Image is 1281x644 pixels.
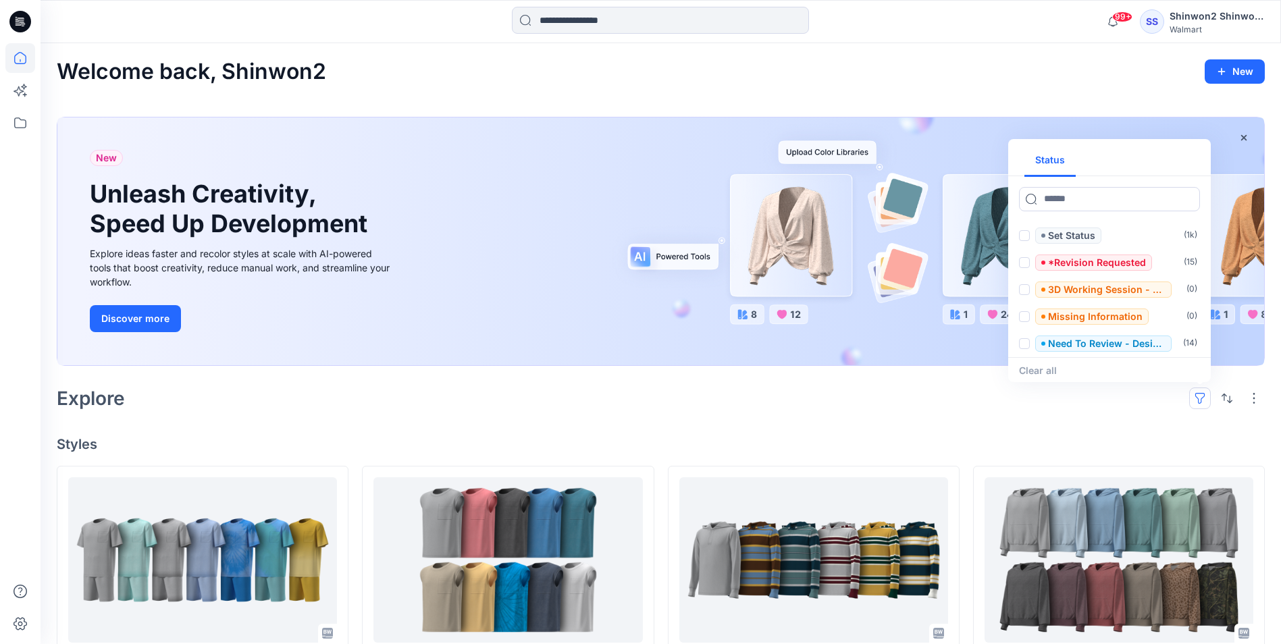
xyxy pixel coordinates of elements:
[1035,336,1172,352] span: Need To Review - Design/PD/Tech
[1170,8,1264,24] div: Shinwon2 Shinwon2
[96,150,117,166] span: New
[1184,255,1197,269] p: ( 15 )
[679,477,948,643] a: TBD_WA RUGBY HOODIE
[1048,254,1146,271] p: *Revision Requested
[1184,228,1197,242] p: ( 1k )
[90,180,373,238] h1: Unleash Creativity, Speed Up Development
[90,305,394,332] a: Discover more
[1048,336,1166,352] p: Need To Review - Design/PD/Tech
[1035,281,1172,298] span: 3D Working Session - Need to Review
[985,477,1253,643] a: TBD_WA PULL UP HOODIE
[1048,281,1166,298] p: 3D Working Session - Need to Review
[1183,336,1197,350] p: ( 14 )
[57,387,125,409] h2: Explore
[1048,227,1095,244] p: Set Status
[68,477,337,643] a: TBD_WA POCKET TEE
[1035,308,1149,325] span: Missing Information
[1140,9,1164,34] div: SS
[1024,144,1076,177] button: Status
[1035,254,1152,271] span: *Revision Requested
[57,59,326,84] h2: Welcome back, Shinwon2
[1170,24,1264,34] div: Walmart
[90,305,181,332] button: Discover more
[1186,282,1197,296] p: ( 0 )
[1035,227,1101,244] span: Set Status
[373,477,642,643] a: TBD_WA OVERSIZED POCKET TANK
[1186,309,1197,323] p: ( 0 )
[1112,11,1132,22] span: 99+
[90,246,394,289] div: Explore ideas faster and recolor styles at scale with AI-powered tools that boost creativity, red...
[57,436,1265,452] h4: Styles
[1048,308,1143,325] p: Missing Information
[1205,59,1265,84] button: New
